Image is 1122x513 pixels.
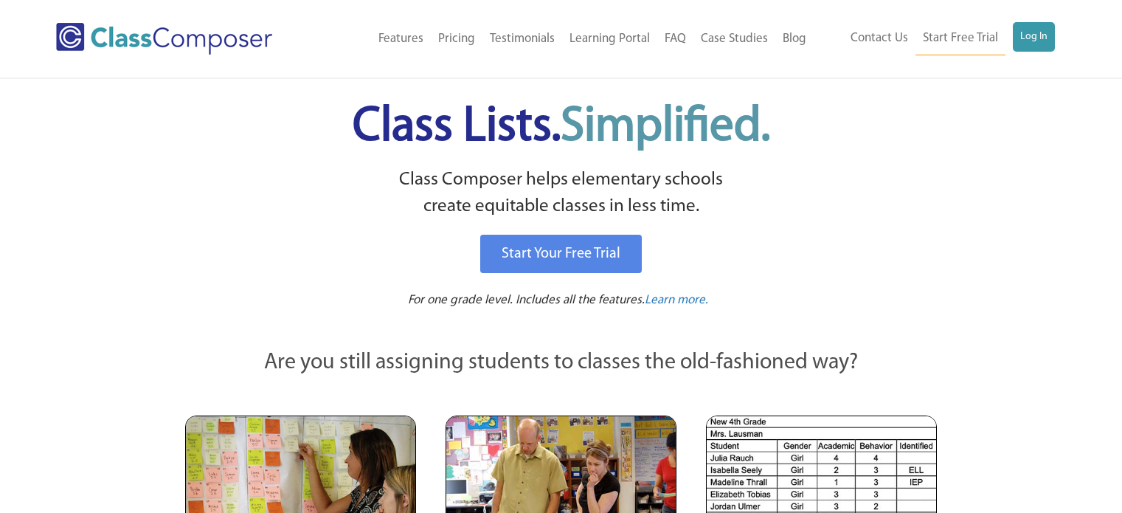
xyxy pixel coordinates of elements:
span: Class Lists. [353,103,770,151]
a: Blog [775,23,814,55]
a: Case Studies [693,23,775,55]
a: Features [371,23,431,55]
span: Start Your Free Trial [502,247,620,261]
a: Start Free Trial [915,22,1005,55]
a: Pricing [431,23,482,55]
span: Simplified. [561,103,770,151]
img: Class Composer [56,23,272,55]
nav: Header Menu [319,23,813,55]
p: Class Composer helps elementary schools create equitable classes in less time. [183,167,940,221]
span: For one grade level. Includes all the features. [408,294,645,306]
span: Learn more. [645,294,708,306]
a: Log In [1013,22,1055,52]
nav: Header Menu [814,22,1055,55]
a: Learning Portal [562,23,657,55]
a: Testimonials [482,23,562,55]
a: Start Your Free Trial [480,235,642,273]
a: FAQ [657,23,693,55]
p: Are you still assigning students to classes the old-fashioned way? [185,347,938,379]
a: Contact Us [843,22,915,55]
a: Learn more. [645,292,708,310]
